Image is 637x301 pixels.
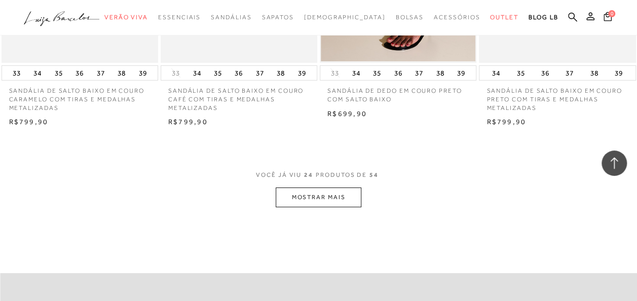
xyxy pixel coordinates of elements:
button: 34 [489,66,503,80]
span: Outlet [490,14,518,21]
button: 35 [211,66,225,80]
a: SANDÁLIA DE SALTO BAIXO EM COURO CAFÉ COM TIRAS E MEDALHAS METALIZADAS [161,81,317,112]
a: categoryNavScreenReaderText [434,8,480,27]
button: 38 [433,66,447,80]
button: 34 [190,66,204,80]
button: 33 [328,68,342,78]
a: categoryNavScreenReaderText [104,8,148,27]
button: 35 [52,66,66,80]
span: R$699,90 [327,109,367,118]
span: 54 [369,171,379,178]
a: categoryNavScreenReaderText [261,8,293,27]
button: 39 [454,66,468,80]
button: 37 [253,66,267,80]
span: Verão Viva [104,14,148,21]
span: 24 [304,171,313,178]
span: BLOG LB [529,14,558,21]
span: 0 [608,10,615,17]
span: R$799,90 [9,118,49,126]
a: categoryNavScreenReaderText [490,8,518,27]
button: 36 [232,66,246,80]
button: 38 [274,66,288,80]
button: 35 [513,66,528,80]
a: SANDÁLIA DE DEDO EM COURO PRETO COM SALTO BAIXO [320,81,476,104]
button: 34 [349,66,363,80]
button: 33 [169,68,183,78]
span: [DEMOGRAPHIC_DATA] [304,14,386,21]
span: Bolsas [395,14,424,21]
button: MOSTRAR MAIS [276,187,361,207]
span: Acessórios [434,14,480,21]
button: 36 [391,66,405,80]
span: R$799,90 [486,118,526,126]
a: categoryNavScreenReaderText [395,8,424,27]
a: noSubCategoriesText [304,8,386,27]
button: 39 [135,66,149,80]
span: R$799,90 [168,118,208,126]
span: VOCÊ JÁ VIU PRODUTOS DE [256,171,381,178]
a: categoryNavScreenReaderText [211,8,251,27]
button: 0 [601,11,615,25]
a: SANDÁLIA DE SALTO BAIXO EM COURO CARAMELO COM TIRAS E MEDALHAS METALIZADAS [2,81,158,112]
button: 39 [612,66,626,80]
a: categoryNavScreenReaderText [158,8,201,27]
button: 37 [563,66,577,80]
button: 33 [10,66,24,80]
button: 36 [538,66,552,80]
button: 38 [587,66,601,80]
button: 35 [370,66,384,80]
button: 34 [30,66,45,80]
button: 36 [72,66,87,80]
button: 37 [412,66,426,80]
button: 39 [295,66,309,80]
span: Sandálias [211,14,251,21]
span: Sapatos [261,14,293,21]
span: Essenciais [158,14,201,21]
a: SANDÁLIA DE SALTO BAIXO EM COURO PRETO COM TIRAS E MEDALHAS METALIZADAS [479,81,635,112]
button: 38 [115,66,129,80]
a: BLOG LB [529,8,558,27]
button: 37 [94,66,108,80]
